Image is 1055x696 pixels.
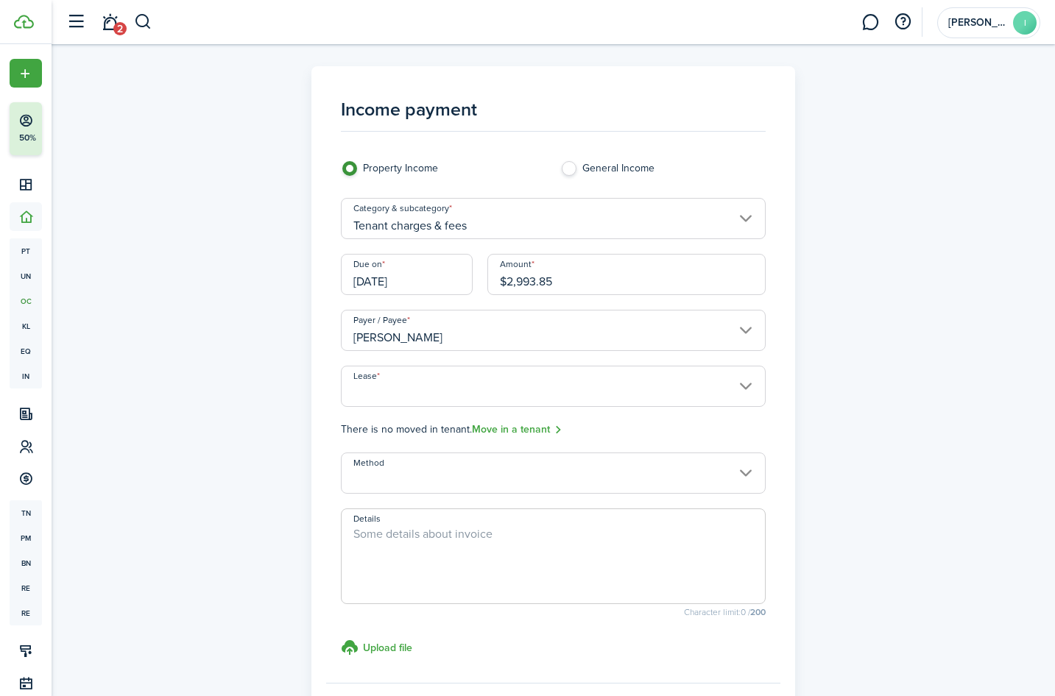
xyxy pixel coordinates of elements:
[10,313,42,338] a: kl
[62,8,90,36] button: Open sidebar
[10,59,42,88] button: Open menu
[10,338,42,363] a: eq
[1013,11,1037,35] avatar-text: I
[10,550,42,575] a: bn
[10,288,42,313] a: oc
[10,575,42,600] a: re
[948,18,1007,28] span: Ilya
[10,500,42,525] a: tn
[890,10,915,35] button: Open resource center
[472,422,562,438] a: Move in a tenant
[560,161,765,183] label: General Income
[10,363,42,388] a: in
[10,238,42,263] a: pt
[341,608,766,617] small: Character limit: 0 /
[10,525,42,550] a: pm
[341,96,766,132] h1: Income payment
[10,102,132,155] button: 50%
[341,254,473,295] input: mm/dd/yyyy
[113,22,127,35] span: 2
[14,15,34,29] img: TenantCloud
[18,132,37,144] p: 50%
[750,606,766,619] b: 200
[10,263,42,288] a: un
[341,161,546,183] label: Property Income
[341,422,766,438] span: There is no moved in tenant.
[10,600,42,625] a: re
[363,640,412,656] h3: Upload file
[134,10,152,35] button: Search
[856,4,884,41] a: Messaging
[96,4,124,41] a: Notifications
